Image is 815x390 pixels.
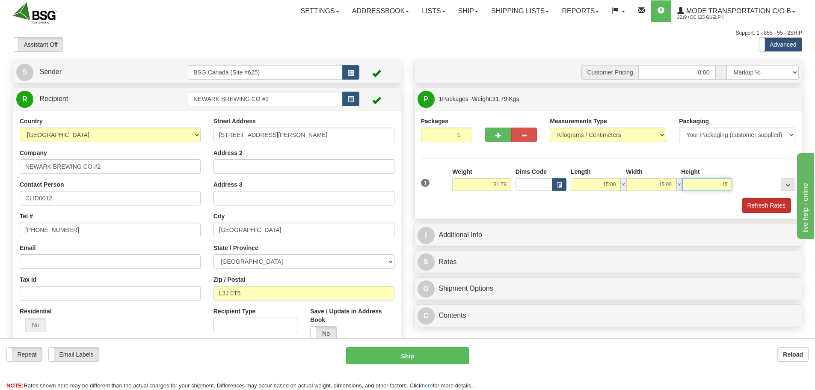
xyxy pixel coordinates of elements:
label: Zip / Postal [213,275,246,284]
label: Company [20,149,47,157]
a: $Rates [418,253,799,271]
a: OShipment Options [418,280,799,298]
a: R Recipient [16,90,169,108]
label: Email [20,244,36,252]
a: S Sender [16,63,188,81]
span: 1 [439,95,442,102]
span: Weight: [472,95,519,102]
span: Sender [39,68,62,75]
span: Recipient [39,95,68,102]
span: x [676,178,682,191]
label: Dims Code [516,167,547,176]
label: Address 3 [213,180,243,189]
label: Weight [452,167,472,176]
label: Packaging [679,117,709,125]
label: Tax Id [20,275,36,284]
label: Street Address [213,117,256,125]
input: Sender Id [188,65,343,80]
a: Shipping lists [485,0,555,22]
span: O [418,280,435,298]
span: x [620,178,626,191]
span: 1 [421,179,430,187]
b: Reload [783,351,803,358]
label: Height [681,167,700,176]
span: 2219 / DC 625 Guelph [677,13,741,22]
div: Support: 1 - 855 - 55 - 2SHIP [13,30,802,37]
span: $ [418,253,435,271]
iframe: chat widget [795,151,814,238]
a: Lists [415,0,451,22]
label: Email Labels [49,348,99,361]
input: Enter a location [213,128,394,142]
label: Save / Update in Address Book [310,307,394,324]
label: Address 2 [213,149,243,157]
span: Customer Pricing [581,65,638,80]
a: Reports [555,0,605,22]
label: Advanced [759,38,802,51]
span: S [16,64,33,81]
div: live help - online [6,5,79,15]
span: C [418,307,435,325]
label: Recipient Type [213,307,256,316]
label: Repeat [7,348,42,361]
button: Ship [346,347,469,364]
span: Kgs [509,95,519,102]
span: R [16,91,33,108]
label: Tel # [20,212,33,220]
label: Width [626,167,643,176]
label: No [20,318,46,332]
label: Contact Person [20,180,64,189]
label: Packages [421,117,449,125]
input: Recipient Id [188,92,343,106]
a: Mode Transportation c/o B 2219 / DC 625 Guelph [671,0,802,22]
a: Ship [452,0,485,22]
label: Measurements Type [550,117,607,125]
label: Assistant Off [13,38,63,51]
a: here [422,382,433,389]
a: Settings [294,0,346,22]
span: P [418,91,435,108]
a: IAdditional Info [418,226,799,244]
a: Addressbook [346,0,416,22]
span: I [418,227,435,244]
a: CContents [418,307,799,325]
span: Mode Transportation c/o B [684,7,791,15]
span: NOTE: [6,382,24,389]
label: No [311,327,336,340]
label: City [213,212,225,220]
div: ... [781,178,795,191]
img: logo2219.jpg [13,2,57,24]
button: Reload [777,347,809,362]
label: Length [571,167,591,176]
label: Country [20,117,43,125]
a: P 1Packages -Weight:31.79 Kgs [418,90,799,108]
label: State / Province [213,244,258,252]
span: Packages - [439,90,519,107]
button: Refresh Rates [742,198,791,213]
label: Residential [20,307,52,316]
span: 31.79 [492,95,507,102]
